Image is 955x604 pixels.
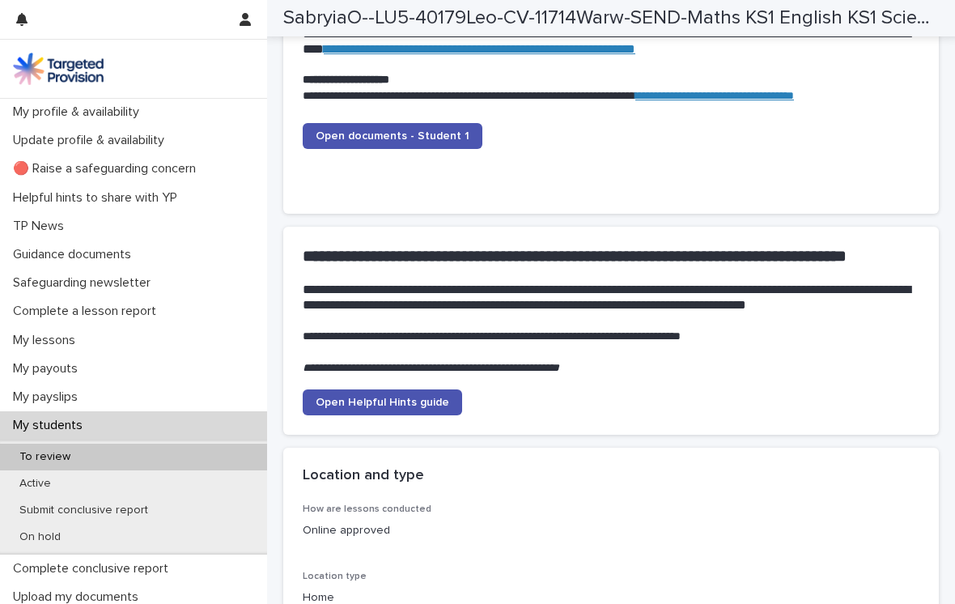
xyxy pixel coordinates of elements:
[13,53,104,85] img: M5nRWzHhSzIhMunXDL62
[6,561,181,576] p: Complete conclusive report
[6,161,209,177] p: 🔴 Raise a safeguarding concern
[6,247,144,262] p: Guidance documents
[303,504,431,514] span: How are lessons conducted
[6,504,161,517] p: Submit conclusive report
[6,219,77,234] p: TP News
[316,130,469,142] span: Open documents - Student 1
[303,467,424,485] h2: Location and type
[303,123,482,149] a: Open documents - Student 1
[303,572,367,581] span: Location type
[283,6,932,30] h2: SabryiaO--LU5-40179Leo-CV-11714Warw-SEND-Maths KS1 English KS1 Science KS1-16332
[303,389,462,415] a: Open Helpful Hints guide
[303,522,495,539] p: Online approved
[6,275,163,291] p: Safeguarding newsletter
[6,418,95,433] p: My students
[6,361,91,376] p: My payouts
[316,397,449,408] span: Open Helpful Hints guide
[6,304,169,319] p: Complete a lesson report
[6,530,74,544] p: On hold
[6,104,152,120] p: My profile & availability
[6,133,177,148] p: Update profile & availability
[6,477,64,491] p: Active
[6,389,91,405] p: My payslips
[6,333,88,348] p: My lessons
[6,450,83,464] p: To review
[6,190,190,206] p: Helpful hints to share with YP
